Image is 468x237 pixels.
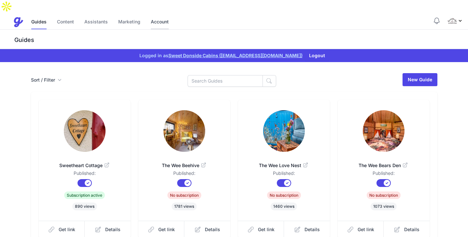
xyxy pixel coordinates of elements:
span: Get link [59,226,75,233]
span: Get link [358,226,374,233]
button: Sort / Filter [31,77,62,83]
dd: Published: [348,170,419,179]
a: Content [57,15,74,29]
a: The Wee Love Nest [248,154,319,170]
span: No subscription [267,191,301,199]
a: The Wee Beehive [149,154,220,170]
dd: Published: [49,170,120,179]
span: The Wee Love Nest [248,162,319,169]
span: Subscription active [64,191,105,199]
span: Details [205,226,220,233]
span: Get link [158,226,175,233]
span: 1460 views [271,203,297,210]
span: No subscription [167,191,201,199]
span: Get link [258,226,275,233]
a: Sweet Donside Cabins ([EMAIL_ADDRESS][DOMAIN_NAME]) [168,53,303,58]
span: 890 views [72,203,97,210]
button: Logout [305,50,329,61]
a: Marketing [118,15,140,29]
span: 1781 views [172,203,197,210]
span: 1073 views [371,203,397,210]
span: No subscription [367,191,401,199]
a: Account [151,15,169,29]
img: Guestive Guides [13,17,23,27]
span: Details [105,226,121,233]
div: Profile Menu [447,16,463,26]
a: Assistants [84,15,108,29]
input: Search Guides [188,75,263,87]
span: Logged in as [139,52,303,59]
img: 9lsdsypo2zk8cxbenytjr4i74s56 [64,110,106,152]
img: e2zepu93b96kra6qlgdwpwardh7n [447,16,458,26]
a: Guides [31,15,47,29]
span: Details [305,226,320,233]
button: Notifications [433,17,441,25]
span: Details [404,226,419,233]
a: New Guide [403,73,437,86]
img: 591atjkk1wvdk6iaitsetowih0mu [263,110,305,152]
span: The Wee Beehive [149,162,220,169]
img: u5uj1t0dtd9dr00bjyydj3cctwcz [163,110,205,152]
h3: Guides [13,36,468,44]
img: g0p6y5dkgsj3mpaimqehiga8ngmd [363,110,404,152]
dd: Published: [248,170,319,179]
span: The Wee Bears Den [348,162,419,169]
span: Sweetheart Cottage [49,162,120,169]
a: The Wee Bears Den [348,154,419,170]
dd: Published: [149,170,220,179]
a: Sweetheart Cottage [49,154,120,170]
